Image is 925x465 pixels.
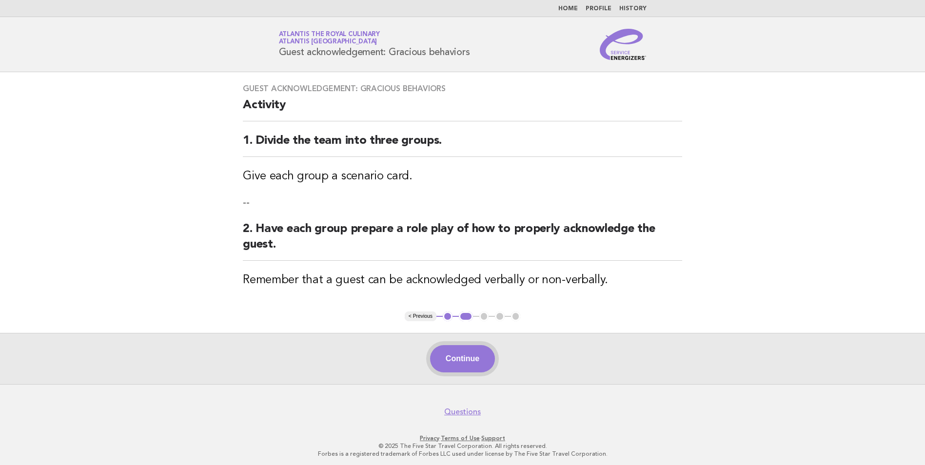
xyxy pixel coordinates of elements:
img: Service Energizers [600,29,647,60]
h2: 2. Have each group prepare a role play of how to properly acknowledge the guest. [243,221,682,261]
p: Forbes is a registered trademark of Forbes LLC used under license by The Five Star Travel Corpora... [164,450,761,458]
a: Support [481,435,505,442]
button: < Previous [405,311,436,321]
p: © 2025 The Five Star Travel Corporation. All rights reserved. [164,442,761,450]
h1: Guest acknowledgement: Gracious behaviors [279,32,470,57]
h2: 1. Divide the team into three groups. [243,133,682,157]
h3: Give each group a scenario card. [243,169,682,184]
a: Questions [444,407,481,417]
h2: Activity [243,97,682,121]
a: Profile [586,6,611,12]
button: 1 [443,311,453,321]
button: 2 [459,311,473,321]
a: Atlantis the Royal CulinaryAtlantis [GEOGRAPHIC_DATA] [279,31,380,45]
button: Continue [430,345,495,372]
a: History [619,6,647,12]
p: · · [164,434,761,442]
a: Terms of Use [441,435,480,442]
a: Home [558,6,578,12]
h3: Remember that a guest can be acknowledged verbally or non-verbally. [243,272,682,288]
a: Privacy [420,435,439,442]
h3: Guest acknowledgement: Gracious behaviors [243,84,682,94]
p: -- [243,196,682,210]
span: Atlantis [GEOGRAPHIC_DATA] [279,39,377,45]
